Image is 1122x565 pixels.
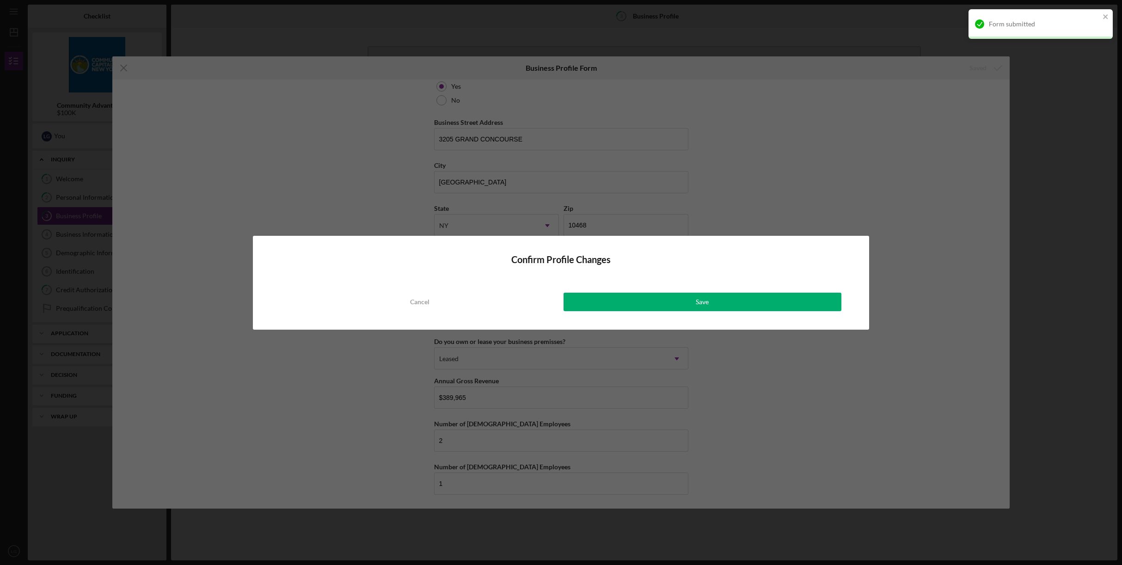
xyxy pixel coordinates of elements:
button: Cancel [281,293,559,311]
div: Cancel [410,293,429,311]
div: Save [696,293,709,311]
button: close [1103,13,1109,22]
div: Form submitted [989,20,1100,28]
h4: Confirm Profile Changes [281,254,842,265]
button: Save [564,293,842,311]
